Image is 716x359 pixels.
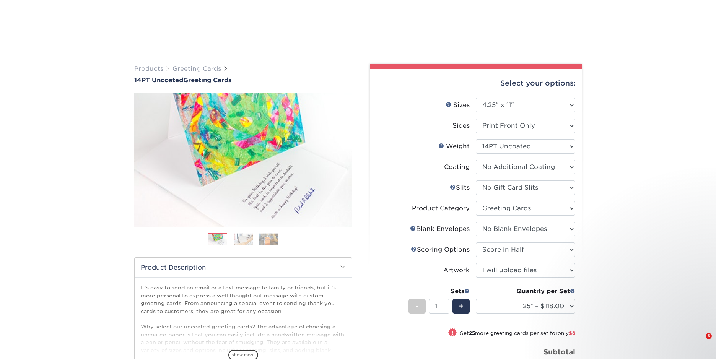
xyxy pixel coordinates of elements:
[415,301,419,312] span: -
[376,69,576,98] div: Select your options:
[443,266,470,275] div: Artwork
[410,224,470,234] div: Blank Envelopes
[544,348,575,356] strong: Subtotal
[452,121,470,130] div: Sides
[135,258,352,277] h2: Product Description
[134,84,352,235] img: 14PT Uncoated 01
[446,101,470,110] div: Sizes
[208,233,227,246] img: Greeting Cards 01
[134,76,352,84] a: 14PT UncoatedGreeting Cards
[452,329,454,337] span: !
[259,233,278,245] img: Greeting Cards 03
[459,301,464,312] span: +
[444,162,470,172] div: Coating
[134,65,163,72] a: Products
[134,76,183,84] span: 14PT Uncoated
[412,204,470,213] div: Product Category
[476,287,575,296] div: Quantity per Set
[234,233,253,245] img: Greeting Cards 02
[438,142,470,151] div: Weight
[706,333,712,339] span: 6
[411,245,470,254] div: Scoring Options
[690,333,708,351] iframe: Intercom live chat
[134,76,352,84] h1: Greeting Cards
[558,330,575,336] span: only
[450,183,470,192] div: Slits
[2,336,65,356] iframe: Google Customer Reviews
[459,330,575,338] small: Get more greeting cards per set for
[172,65,221,72] a: Greeting Cards
[408,287,470,296] div: Sets
[569,330,575,336] span: $8
[469,330,475,336] strong: 25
